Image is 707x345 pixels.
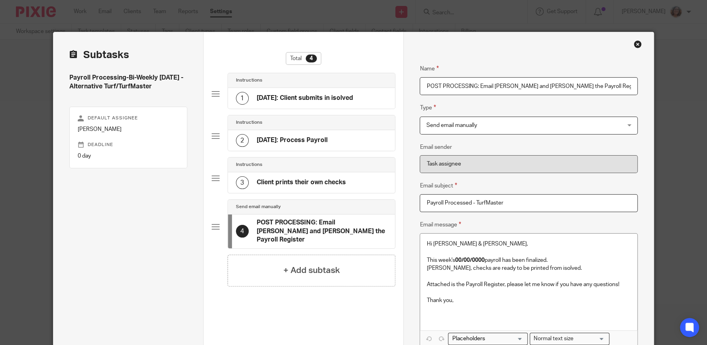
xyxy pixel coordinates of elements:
[426,240,630,248] p: Hi [PERSON_NAME] & [PERSON_NAME],
[426,264,630,272] p: [PERSON_NAME], checks are ready to be printed from isolved.
[420,220,461,229] label: Email message
[257,178,346,187] h4: Client prints their own checks
[455,257,484,263] strong: 00/00/0000
[306,55,317,62] div: 4
[257,218,387,244] h4: POST PROCESSING: Email [PERSON_NAME] and [PERSON_NAME] the Payroll Register
[286,52,321,65] div: Total
[236,92,249,105] div: 1
[634,40,642,48] div: Close this dialog window
[420,181,457,190] label: Email subject
[78,152,179,160] p: 0 day
[69,74,187,91] h4: Payroll Processing-Bi-Weekly [DATE] - Alternative Turf/TurfMaster
[449,335,523,343] input: Search for option
[78,142,179,148] p: Deadline
[236,204,281,210] h4: Send email manually
[532,335,575,343] span: Normal text size
[426,123,477,128] span: Send email manually
[426,256,630,264] p: This week's payroll has been finalized.
[420,64,438,73] label: Name
[236,162,262,168] h4: Instructions
[257,94,353,102] h4: [DATE]: Client submits in isolved
[78,125,179,133] p: [PERSON_NAME]
[236,77,262,84] h4: Instructions
[530,333,609,345] div: Search for option
[426,281,630,288] p: Attached is the Payroll Register, please let me know if you have any questions!
[257,136,328,144] h4: [DATE]: Process Payroll
[283,264,340,277] h4: + Add subtask
[448,333,528,345] div: Search for option
[420,143,452,151] label: Email sender
[530,333,609,345] div: Text styles
[69,48,129,62] h2: Subtasks
[420,194,637,212] input: Subject
[236,225,249,238] div: 4
[236,134,249,147] div: 2
[236,119,262,126] h4: Instructions
[236,176,249,189] div: 3
[420,103,436,112] label: Type
[426,296,630,304] p: Thank you,
[448,333,528,345] div: Placeholders
[576,335,605,343] input: Search for option
[78,115,179,121] p: Default assignee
